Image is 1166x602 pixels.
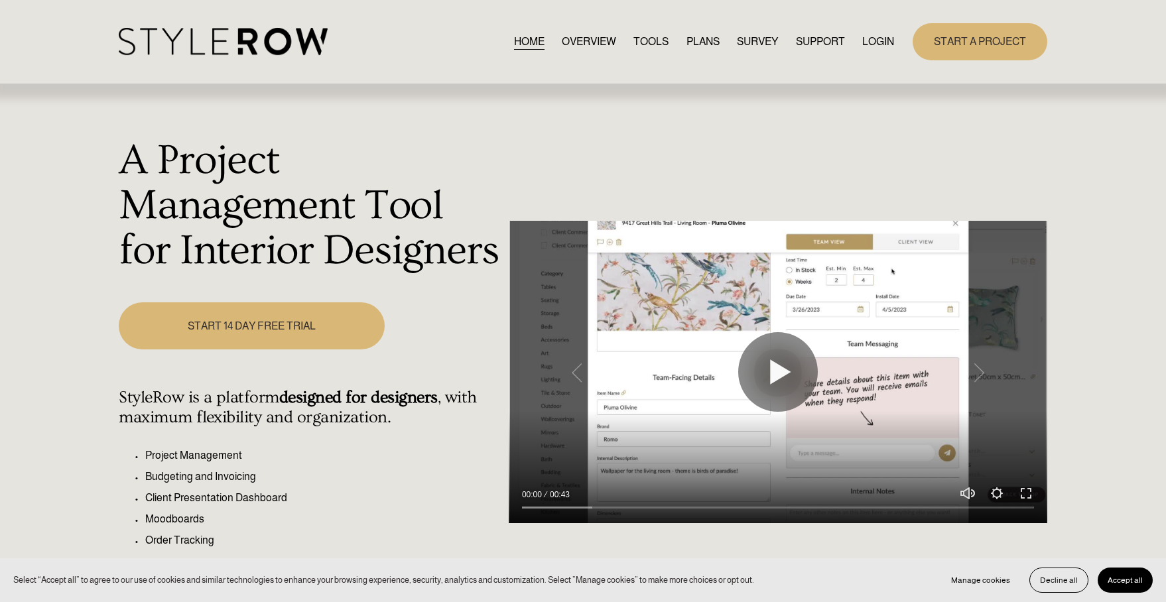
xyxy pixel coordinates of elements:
a: START A PROJECT [913,23,1047,60]
button: Manage cookies [941,568,1020,593]
a: HOME [514,32,545,50]
p: Budgeting and Invoicing [145,469,501,485]
button: Accept all [1098,568,1153,593]
button: Play [738,332,818,412]
p: Select “Accept all” to agree to our use of cookies and similar technologies to enhance your brows... [13,573,754,586]
p: Order Tracking [145,532,501,548]
p: Project Management [145,448,501,463]
div: Current time [522,488,545,501]
a: folder dropdown [796,32,845,50]
a: OVERVIEW [562,32,616,50]
div: Duration [545,488,573,501]
span: Manage cookies [951,575,1010,585]
h4: StyleRow is a platform , with maximum flexibility and organization. [119,388,501,428]
p: Moodboards [145,511,501,527]
p: Client Presentation Dashboard [145,490,501,506]
span: Accept all [1108,575,1143,585]
input: Seek [522,503,1034,512]
a: SURVEY [737,32,778,50]
strong: designed for designers [279,388,438,407]
a: LOGIN [862,32,894,50]
a: PLANS [686,32,720,50]
img: StyleRow [119,28,328,55]
a: START 14 DAY FREE TRIAL [119,302,384,349]
h1: A Project Management Tool for Interior Designers [119,139,501,273]
span: SUPPORT [796,34,845,50]
button: Decline all [1029,568,1088,593]
span: Decline all [1040,575,1078,585]
a: TOOLS [633,32,669,50]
